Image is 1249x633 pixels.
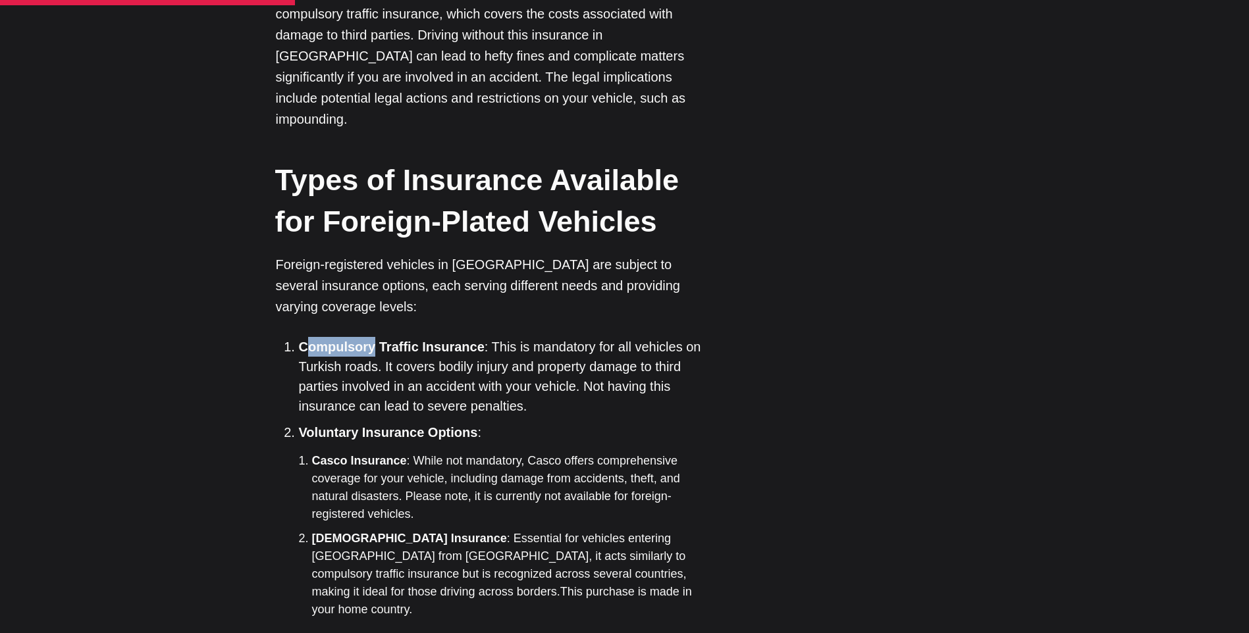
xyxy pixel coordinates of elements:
strong: Compulsory Traffic Insurance [299,340,485,354]
strong: [DEMOGRAPHIC_DATA] Insurance [312,532,507,545]
h2: Types of Insurance Available for Foreign-Plated Vehicles [275,159,716,242]
strong: Casco Insurance [312,454,407,467]
li: : This is mandatory for all vehicles on Turkish roads. It covers bodily injury and property damag... [299,337,717,416]
strong: Voluntary Insurance Options [299,425,478,440]
li: : [299,422,717,619]
p: Foreign-registered vehicles in [GEOGRAPHIC_DATA] are subject to several insurance options, each s... [276,254,717,317]
li: : While not mandatory, Casco offers comprehensive coverage for your vehicle, including damage fro... [312,452,717,523]
li: : Essential for vehicles entering [GEOGRAPHIC_DATA] from [GEOGRAPHIC_DATA], it acts similarly to ... [312,530,717,619]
